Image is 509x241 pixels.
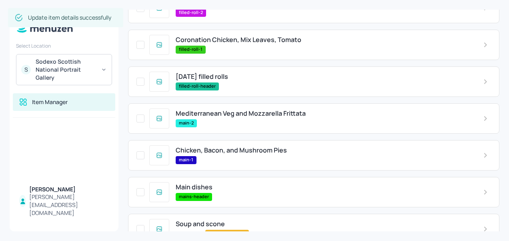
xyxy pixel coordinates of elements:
span: filled-roll-header [176,83,219,90]
div: Select Location [16,42,112,49]
span: mains-header [176,193,212,200]
p: From [176,230,199,237]
div: [PERSON_NAME] [29,185,109,193]
span: $ 9.25 [186,230,199,237]
span: main-1 [176,157,196,163]
div: Sodexo Scottish National Portrait Gallery [36,58,96,82]
span: Coronation Chicken, Mix Leaves, Tomato [176,36,301,44]
span: Soup and scone [176,220,225,228]
span: filled-roll-2 [176,9,206,16]
span: Main dishes [176,183,212,191]
div: Item Manager [32,98,68,106]
span: [DATE] filled rolls [176,73,228,80]
span: filled-roll-1 [176,46,206,53]
div: Update item details successfully [28,10,111,25]
span: soup-sub-item-2 [205,230,249,237]
span: Chicken, Bacon, and Mushroom Pies [176,147,287,154]
span: main-2 [176,120,197,127]
div: S [21,65,31,74]
span: Mediterranean Veg and Mozzarella Frittata [176,110,306,117]
div: [PERSON_NAME][EMAIL_ADDRESS][DOMAIN_NAME] [29,193,109,217]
